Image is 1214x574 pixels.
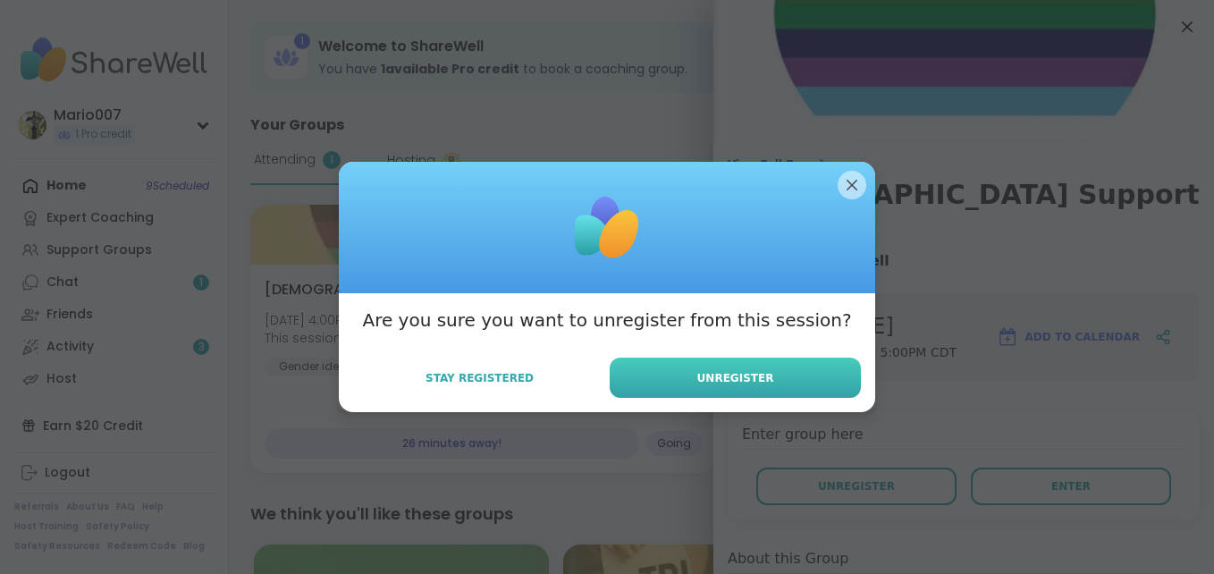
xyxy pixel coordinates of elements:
h3: Are you sure you want to unregister from this session? [362,308,851,333]
button: Unregister [610,358,861,398]
button: Stay Registered [353,359,606,397]
img: ShareWell Logomark [562,183,652,273]
span: Stay Registered [426,370,534,386]
span: Unregister [697,370,774,386]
